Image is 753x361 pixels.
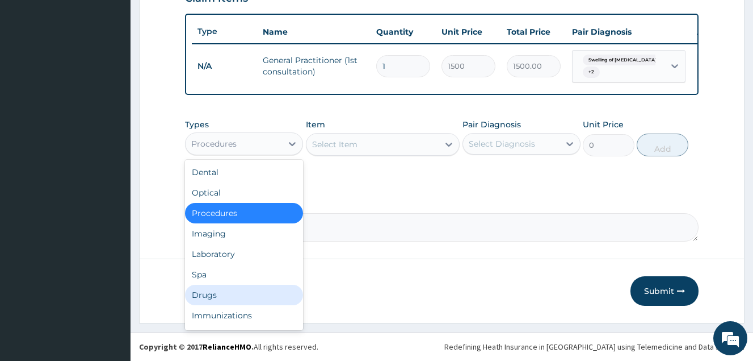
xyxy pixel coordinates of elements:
[203,342,251,352] a: RelianceHMO
[185,326,303,346] div: Others
[306,119,325,130] label: Item
[444,341,744,352] div: Redefining Heath Insurance in [GEOGRAPHIC_DATA] using Telemedicine and Data Science!
[583,67,600,78] span: + 2
[59,64,191,78] div: Chat with us now
[436,20,501,43] th: Unit Price
[630,276,699,306] button: Submit
[185,182,303,203] div: Optical
[191,138,237,150] div: Procedures
[583,55,662,66] span: Swelling of [MEDICAL_DATA]
[257,49,371,83] td: General Practitioner (1st consultation)
[186,6,213,33] div: Minimize live chat window
[185,285,303,305] div: Drugs
[501,20,566,43] th: Total Price
[185,197,699,207] label: Comment
[131,332,753,361] footer: All rights reserved.
[192,56,257,77] td: N/A
[185,264,303,285] div: Spa
[185,223,303,244] div: Imaging
[185,162,303,182] div: Dental
[192,21,257,42] th: Type
[469,138,535,150] div: Select Diagnosis
[185,120,209,130] label: Types
[185,305,303,326] div: Immunizations
[566,20,691,43] th: Pair Diagnosis
[185,244,303,264] div: Laboratory
[637,134,688,156] button: Add
[371,20,436,43] th: Quantity
[66,108,157,223] span: We're online!
[691,20,748,43] th: Actions
[583,119,624,130] label: Unit Price
[21,57,46,85] img: d_794563401_company_1708531726252_794563401
[462,119,521,130] label: Pair Diagnosis
[185,203,303,223] div: Procedures
[257,20,371,43] th: Name
[312,139,357,150] div: Select Item
[6,240,216,280] textarea: Type your message and hit 'Enter'
[139,342,254,352] strong: Copyright © 2017 .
